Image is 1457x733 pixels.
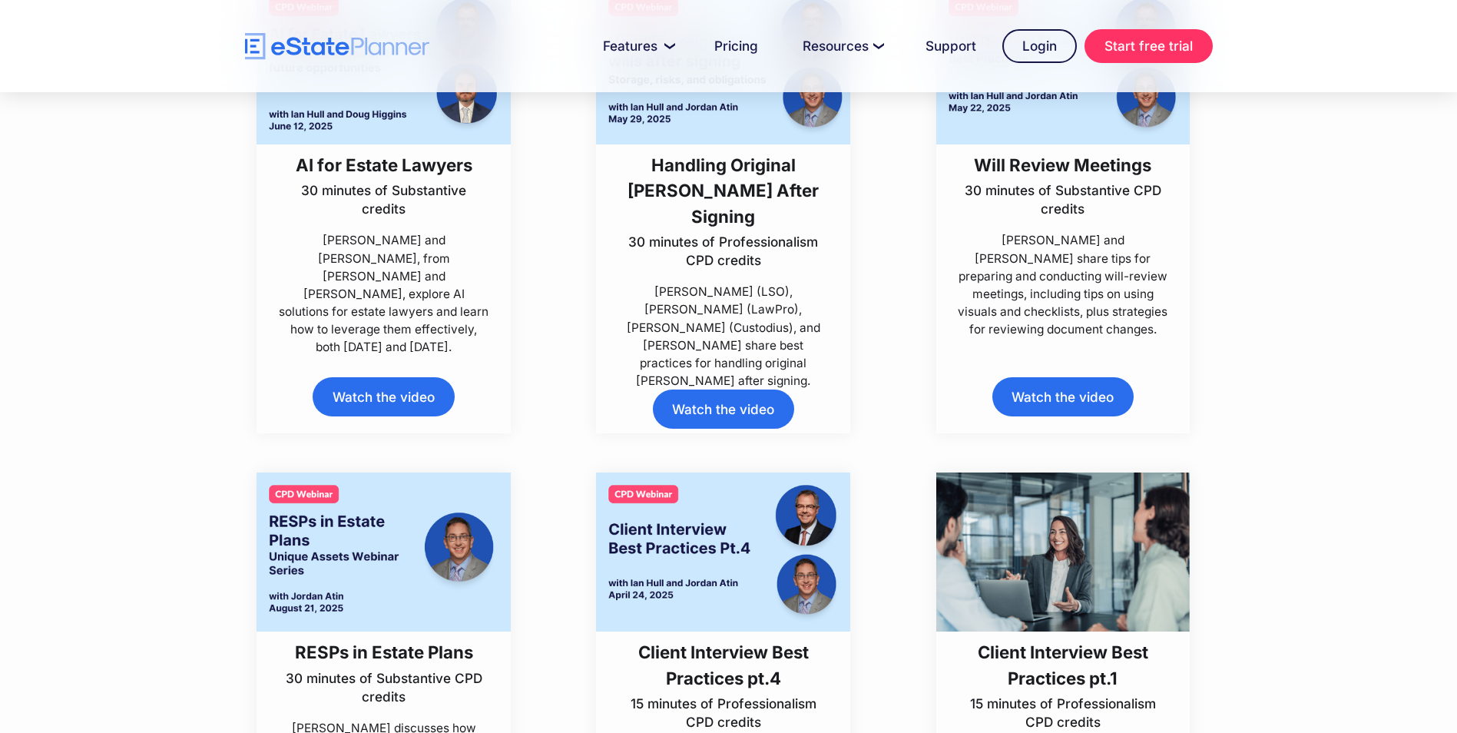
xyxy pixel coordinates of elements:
h3: Will Review Meetings [957,152,1169,177]
p: 15 minutes of Professionalism CPD credits [618,695,829,731]
p: [PERSON_NAME] and [PERSON_NAME] share tips for preparing and conducting will-review meetings, inc... [957,231,1169,338]
p: 15 minutes of Professionalism CPD credits [957,695,1169,731]
a: Resources [784,31,899,61]
h3: Client Interview Best Practices pt.1 [957,639,1169,691]
h3: RESPs in Estate Plans [278,639,490,665]
h3: Client Interview Best Practices pt.4 [618,639,829,691]
a: Login [1002,29,1077,63]
h3: AI for Estate Lawyers [278,152,490,177]
a: Start free trial [1084,29,1213,63]
p: 30 minutes of Substantive credits [278,181,490,218]
p: 30 minutes of Substantive CPD credits [278,669,490,706]
p: [PERSON_NAME] (LSO), [PERSON_NAME] (LawPro), [PERSON_NAME] (Custodius), and [PERSON_NAME] share b... [618,283,829,390]
a: Watch the video [992,377,1134,416]
a: Pricing [696,31,777,61]
p: 30 minutes of Substantive CPD credits [957,181,1169,218]
a: Features [584,31,688,61]
a: Support [907,31,995,61]
p: 30 minutes of Professionalism CPD credits [618,233,829,270]
a: Watch the video [653,390,794,429]
a: home [245,33,429,60]
a: Watch the video [313,377,454,416]
p: [PERSON_NAME] and [PERSON_NAME], from [PERSON_NAME] and [PERSON_NAME], explore AI solutions for e... [278,231,490,356]
h3: Handling Original [PERSON_NAME] After Signing [618,152,829,229]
